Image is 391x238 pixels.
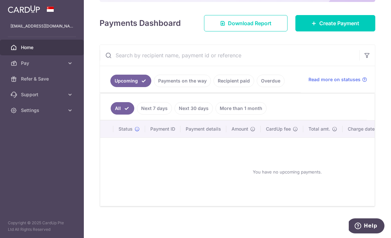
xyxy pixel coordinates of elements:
span: Settings [21,107,64,114]
a: Download Report [204,15,288,31]
a: Recipient paid [214,75,254,87]
span: CardUp fee [266,126,291,132]
th: Payment ID [145,120,180,137]
th: Payment details [180,120,226,137]
a: Next 30 days [175,102,213,115]
a: Next 7 days [137,102,172,115]
input: Search by recipient name, payment id or reference [100,45,359,66]
span: Download Report [228,19,271,27]
img: CardUp [8,5,40,13]
span: Home [21,44,64,51]
a: More than 1 month [215,102,267,115]
span: Create Payment [319,19,359,27]
span: Support [21,91,64,98]
span: Total amt. [308,126,330,132]
span: Charge date [348,126,375,132]
a: Payments on the way [154,75,211,87]
span: Status [119,126,133,132]
span: Pay [21,60,64,66]
p: [EMAIL_ADDRESS][DOMAIN_NAME] [10,23,73,29]
iframe: Opens a widget where you can find more information [349,218,384,235]
a: Overdue [257,75,285,87]
a: All [111,102,134,115]
span: Amount [232,126,248,132]
span: Read more on statuses [308,76,361,83]
h4: Payments Dashboard [100,17,181,29]
a: Upcoming [110,75,151,87]
span: Refer & Save [21,76,64,82]
a: Read more on statuses [308,76,367,83]
a: Create Payment [295,15,375,31]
